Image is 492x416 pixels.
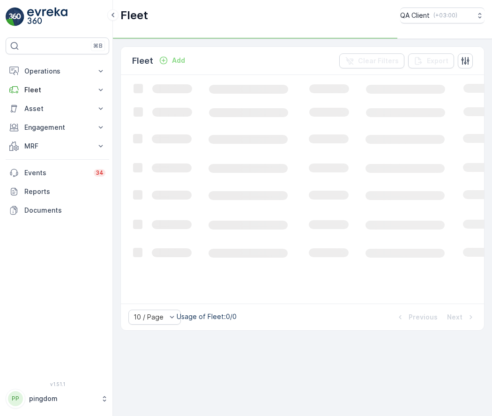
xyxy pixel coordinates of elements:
p: Engagement [24,123,90,132]
div: PP [8,391,23,406]
p: Asset [24,104,90,113]
p: Clear Filters [358,56,399,66]
button: Previous [395,312,439,323]
img: logo [6,7,24,26]
p: Add [172,56,185,65]
button: Export [408,53,454,68]
p: pingdom [29,394,96,403]
p: Previous [409,312,438,322]
button: Clear Filters [339,53,404,68]
p: MRF [24,141,90,151]
button: Fleet [6,81,109,99]
button: Asset [6,99,109,118]
button: Next [446,312,477,323]
p: Next [447,312,462,322]
p: Fleet [120,8,148,23]
img: logo_light-DOdMpM7g.png [27,7,67,26]
p: Usage of Fleet : 0/0 [177,312,237,321]
a: Reports [6,182,109,201]
p: ⌘B [93,42,103,50]
p: QA Client [400,11,430,20]
button: QA Client(+03:00) [400,7,485,23]
a: Events34 [6,163,109,182]
p: ( +03:00 ) [433,12,457,19]
button: MRF [6,137,109,156]
button: Add [155,55,189,66]
button: PPpingdom [6,389,109,409]
p: 34 [96,169,104,177]
p: Events [24,168,88,178]
p: Export [427,56,448,66]
p: Fleet [132,54,153,67]
span: v 1.51.1 [6,381,109,387]
a: Documents [6,201,109,220]
p: Fleet [24,85,90,95]
button: Operations [6,62,109,81]
p: Documents [24,206,105,215]
button: Engagement [6,118,109,137]
p: Reports [24,187,105,196]
p: Operations [24,67,90,76]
